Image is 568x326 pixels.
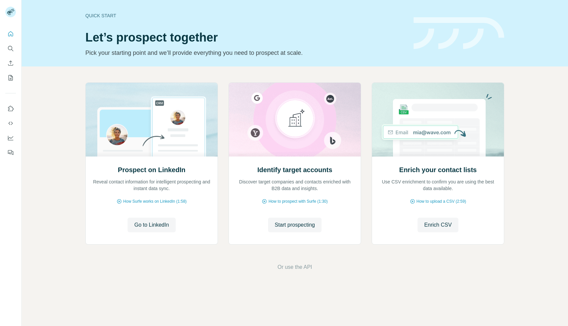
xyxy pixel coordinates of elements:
button: Feedback [5,147,16,159]
span: How to upload a CSV (2:59) [417,198,466,204]
p: Reveal contact information for intelligent prospecting and instant data sync. [92,178,211,192]
button: Use Surfe API [5,117,16,129]
img: Enrich your contact lists [372,83,504,157]
button: Quick start [5,28,16,40]
button: My lists [5,72,16,84]
h2: Identify target accounts [257,165,332,174]
button: Enrich CSV [418,218,458,232]
h1: Let’s prospect together [85,31,406,44]
h2: Enrich your contact lists [399,165,477,174]
h2: Prospect on LinkedIn [118,165,185,174]
span: How Surfe works on LinkedIn (1:58) [123,198,187,204]
p: Use CSV enrichment to confirm you are using the best data available. [379,178,497,192]
p: Pick your starting point and we’ll provide everything you need to prospect at scale. [85,48,406,57]
button: Start prospecting [268,218,322,232]
img: Prospect on LinkedIn [85,83,218,157]
span: Enrich CSV [424,221,452,229]
img: banner [414,17,504,50]
div: Quick start [85,12,406,19]
p: Discover target companies and contacts enriched with B2B data and insights. [236,178,354,192]
img: Identify target accounts [229,83,361,157]
span: How to prospect with Surfe (1:30) [268,198,328,204]
button: Search [5,43,16,54]
span: Start prospecting [275,221,315,229]
button: Enrich CSV [5,57,16,69]
span: Go to LinkedIn [134,221,169,229]
button: Or use the API [277,263,312,271]
button: Go to LinkedIn [128,218,175,232]
button: Use Surfe on LinkedIn [5,103,16,115]
button: Dashboard [5,132,16,144]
